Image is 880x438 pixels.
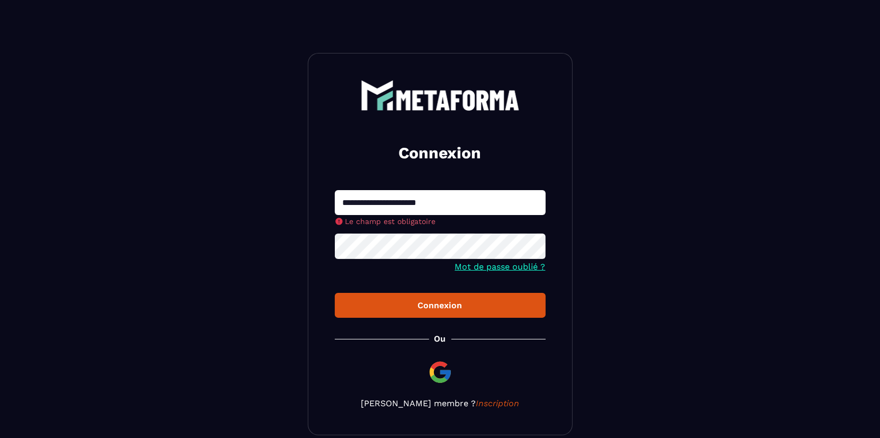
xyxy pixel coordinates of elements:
[335,80,546,111] a: logo
[343,300,537,310] div: Connexion
[335,293,546,318] button: Connexion
[335,398,546,408] p: [PERSON_NAME] membre ?
[455,262,546,272] a: Mot de passe oublié ?
[428,360,453,385] img: google
[361,80,520,111] img: logo
[345,217,436,226] span: Le champ est obligatoire
[348,142,533,164] h2: Connexion
[434,334,446,344] p: Ou
[476,398,519,408] a: Inscription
